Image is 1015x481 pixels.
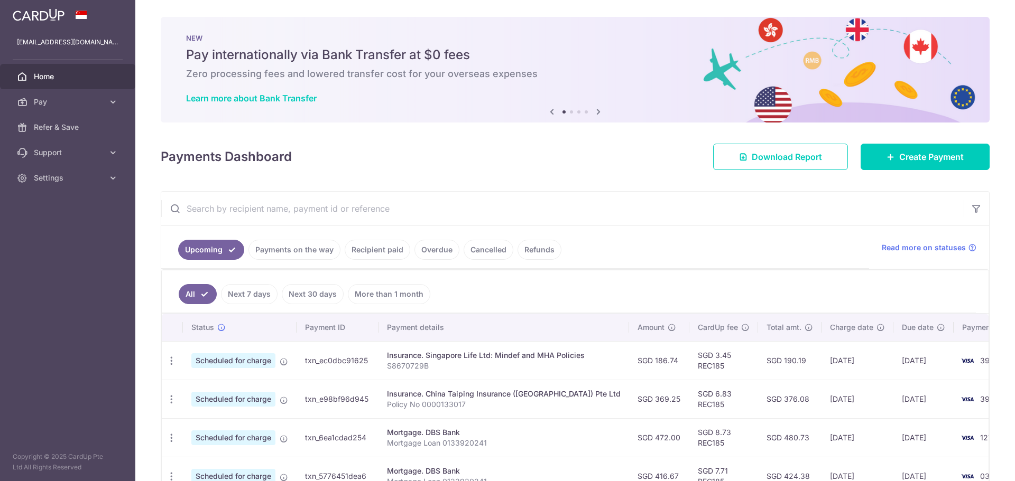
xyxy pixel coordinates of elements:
td: [DATE] [893,341,954,380]
a: Refunds [518,240,561,260]
a: All [179,284,217,304]
p: NEW [186,34,964,42]
a: Create Payment [861,144,990,170]
td: txn_6ea1cdad254 [297,418,379,457]
span: Scheduled for charge [191,430,275,445]
td: SGD 472.00 [629,418,689,457]
td: SGD 369.25 [629,380,689,418]
span: Download Report [752,150,822,163]
input: Search by recipient name, payment id or reference [161,192,964,225]
span: Pay [34,97,104,107]
span: Scheduled for charge [191,392,275,407]
img: Bank Card [957,354,978,367]
span: Total amt. [767,322,801,333]
span: Due date [902,322,934,333]
img: CardUp [13,8,64,21]
a: More than 1 month [348,284,430,304]
p: Mortgage Loan 0133920241 [387,438,621,448]
td: SGD 190.19 [758,341,822,380]
td: SGD 186.74 [629,341,689,380]
p: S8670729B [387,361,621,371]
img: Bank Card [957,431,978,444]
a: Download Report [713,144,848,170]
a: Next 30 days [282,284,344,304]
td: [DATE] [822,418,893,457]
a: Overdue [414,240,459,260]
a: Payments on the way [248,240,340,260]
td: SGD 3.45 REC185 [689,341,758,380]
span: 1279 [980,433,997,442]
span: Refer & Save [34,122,104,133]
div: Insurance. China Taiping Insurance ([GEOGRAPHIC_DATA]) Pte Ltd [387,389,621,399]
span: Read more on statuses [882,242,966,253]
a: Learn more about Bank Transfer [186,93,317,103]
h6: Zero processing fees and lowered transfer cost for your overseas expenses [186,68,964,80]
span: 0350 [980,471,999,480]
th: Payment details [379,314,629,341]
h5: Pay internationally via Bank Transfer at $0 fees [186,46,964,63]
td: [DATE] [822,380,893,418]
span: Status [191,322,214,333]
td: SGD 376.08 [758,380,822,418]
div: Mortgage. DBS Bank [387,466,621,476]
td: [DATE] [893,380,954,418]
span: 3996 [980,356,999,365]
span: CardUp fee [698,322,738,333]
span: Home [34,71,104,82]
a: Upcoming [178,240,244,260]
span: Charge date [830,322,873,333]
a: Recipient paid [345,240,410,260]
td: txn_e98bf96d945 [297,380,379,418]
td: txn_ec0dbc91625 [297,341,379,380]
td: SGD 480.73 [758,418,822,457]
span: Create Payment [899,150,964,163]
span: Support [34,147,104,158]
div: Mortgage. DBS Bank [387,427,621,438]
a: Read more on statuses [882,242,976,253]
img: Bank Card [957,393,978,405]
td: SGD 6.83 REC185 [689,380,758,418]
h4: Payments Dashboard [161,147,292,166]
span: Settings [34,173,104,183]
span: 3996 [980,394,999,403]
span: Amount [638,322,665,333]
th: Payment ID [297,314,379,341]
p: [EMAIL_ADDRESS][DOMAIN_NAME] [17,37,118,48]
td: [DATE] [822,341,893,380]
a: Next 7 days [221,284,278,304]
td: SGD 8.73 REC185 [689,418,758,457]
p: Policy No 0000133017 [387,399,621,410]
td: [DATE] [893,418,954,457]
a: Cancelled [464,240,513,260]
img: Bank transfer banner [161,17,990,122]
span: Scheduled for charge [191,353,275,368]
div: Insurance. Singapore Life Ltd: Mindef and MHA Policies [387,350,621,361]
